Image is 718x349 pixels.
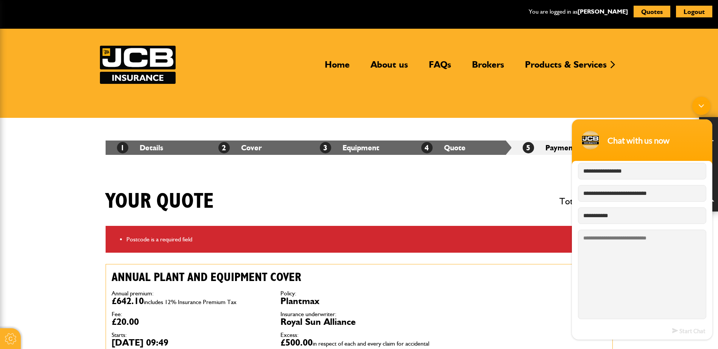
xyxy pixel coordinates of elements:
a: About us [365,59,414,76]
span: 5 [523,142,534,153]
span: Total: [559,193,613,210]
span: includes 12% Insurance Premium Tax [144,298,237,306]
a: [PERSON_NAME] [578,8,628,15]
a: 1Details [117,143,163,152]
span: 1 [117,142,128,153]
a: 2Cover [218,143,262,152]
span: 3 [320,142,331,153]
dd: £642.10 [112,296,269,306]
button: Logout [676,6,712,17]
dt: Fee: [112,311,269,317]
a: FAQs [423,59,457,76]
span: 2 [218,142,230,153]
img: JCB Insurance Services logo [100,46,176,84]
dt: Annual premium: [112,290,269,296]
a: Brokers [466,59,510,76]
h1: Your quote [106,189,214,214]
iframe: SalesIQ Chatwindow [568,93,716,343]
a: Home [319,59,355,76]
dt: Starts: [112,332,269,338]
dd: [DATE] 09:49 [112,338,269,347]
dd: Royal Sun Alliance [280,317,438,326]
li: Quote [410,141,511,155]
a: Products & Services [519,59,612,76]
dt: Excess: [280,332,438,338]
h2: Annual plant and equipment cover [112,270,438,284]
p: You are logged in as [529,7,628,17]
li: Payment [511,141,613,155]
dt: Insurance underwriter: [280,311,438,317]
a: JCB Insurance Services [100,46,176,84]
dd: Plantmax [280,296,438,306]
span: 4 [421,142,433,153]
dt: Policy: [280,290,438,296]
a: 3Equipment [320,143,379,152]
dd: £20.00 [112,317,269,326]
li: Postcode is a required field [126,235,607,244]
button: Quotes [634,6,670,17]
